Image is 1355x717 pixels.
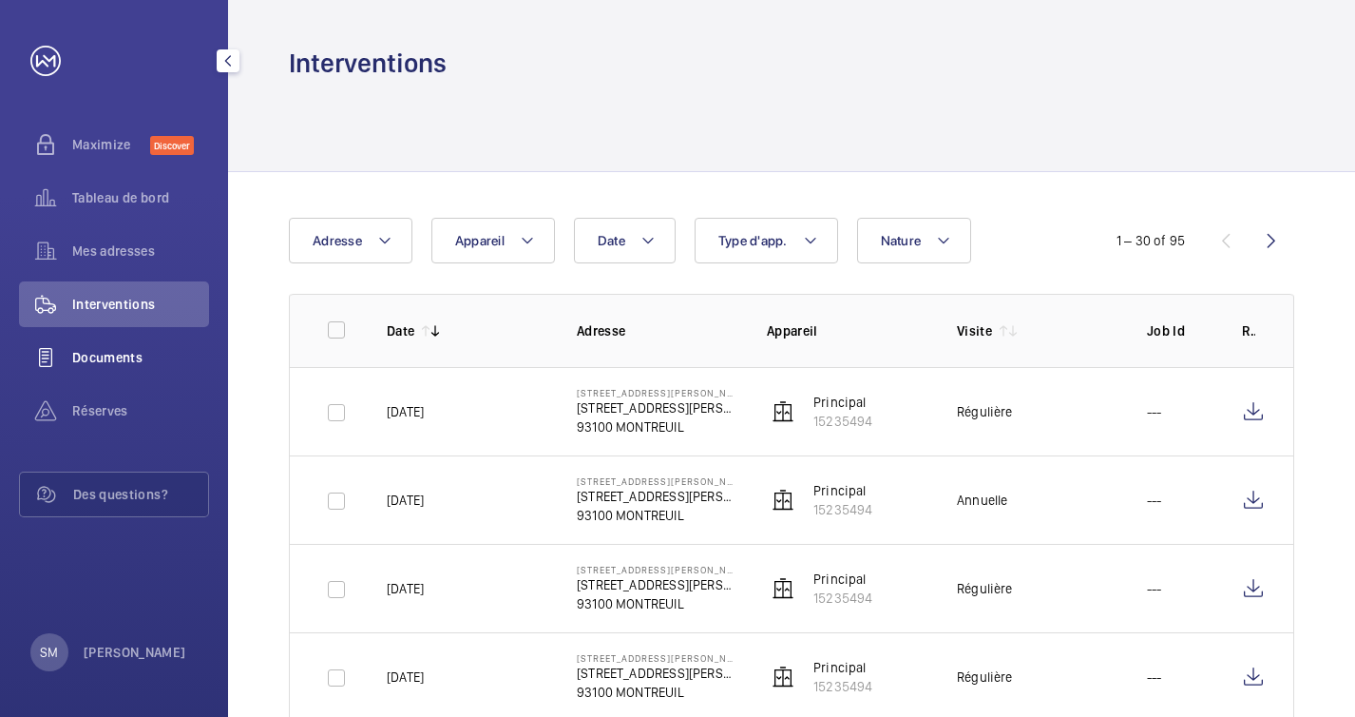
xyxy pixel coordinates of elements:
[577,417,736,436] p: 93100 MONTREUIL
[387,491,424,510] p: [DATE]
[1147,321,1212,340] p: Job Id
[72,295,209,314] span: Interventions
[957,579,1013,598] div: Régulière
[813,677,872,696] p: 15235494
[577,575,736,594] p: [STREET_ADDRESS][PERSON_NAME]
[289,218,412,263] button: Adresse
[577,564,736,575] p: [STREET_ADDRESS][PERSON_NAME]
[813,589,872,608] p: 15235494
[577,387,736,398] p: [STREET_ADDRESS][PERSON_NAME]
[387,579,424,598] p: [DATE]
[455,233,505,248] span: Appareil
[40,643,58,662] p: SM
[150,136,194,155] span: Discover
[72,188,209,207] span: Tableau de bord
[772,577,794,600] img: elevator.svg
[1147,402,1162,421] p: ---
[813,500,872,519] p: 15235494
[577,683,736,702] p: 93100 MONTREUIL
[577,594,736,613] p: 93100 MONTREUIL
[813,393,872,412] p: Principal
[577,487,736,506] p: [STREET_ADDRESS][PERSON_NAME]
[577,475,736,487] p: [STREET_ADDRESS][PERSON_NAME]
[718,233,788,248] span: Type d'app.
[577,398,736,417] p: [STREET_ADDRESS][PERSON_NAME]
[957,491,1007,510] div: Annuelle
[881,233,922,248] span: Nature
[1242,321,1255,340] p: Rapport
[574,218,676,263] button: Date
[767,321,926,340] p: Appareil
[772,400,794,423] img: elevator.svg
[387,321,414,340] p: Date
[772,489,794,512] img: elevator.svg
[957,402,1013,421] div: Régulière
[1147,491,1162,510] p: ---
[72,135,150,154] span: Maximize
[598,233,625,248] span: Date
[1147,579,1162,598] p: ---
[813,658,872,677] p: Principal
[577,506,736,525] p: 93100 MONTREUIL
[857,218,972,263] button: Nature
[387,402,424,421] p: [DATE]
[289,46,447,81] h1: Interventions
[431,218,555,263] button: Appareil
[1116,231,1185,250] div: 1 – 30 of 95
[577,652,736,664] p: [STREET_ADDRESS][PERSON_NAME]
[387,668,424,687] p: [DATE]
[577,664,736,683] p: [STREET_ADDRESS][PERSON_NAME]
[695,218,838,263] button: Type d'app.
[73,485,208,504] span: Des questions?
[813,481,872,500] p: Principal
[313,233,362,248] span: Adresse
[957,668,1013,687] div: Régulière
[1147,668,1162,687] p: ---
[813,412,872,431] p: 15235494
[72,348,209,367] span: Documents
[772,666,794,688] img: elevator.svg
[813,570,872,589] p: Principal
[957,321,992,340] p: Visite
[577,321,736,340] p: Adresse
[72,242,209,261] span: Mes adresses
[72,401,209,420] span: Réserves
[84,643,186,662] p: [PERSON_NAME]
